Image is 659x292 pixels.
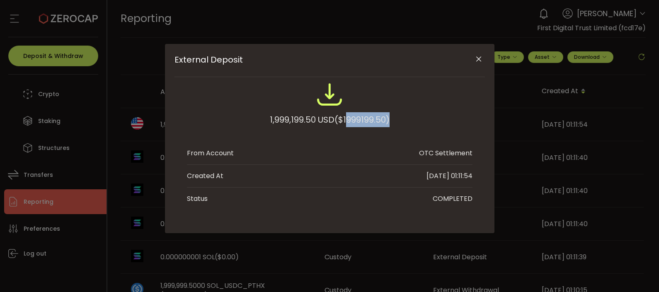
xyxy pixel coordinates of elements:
[187,194,208,204] div: Status
[187,171,223,181] div: Created At
[426,171,472,181] div: [DATE] 01:11:54
[334,112,390,127] span: ($1999199.50)
[618,252,659,292] iframe: Chat Widget
[419,148,472,158] div: OTC Settlement
[165,44,494,233] div: External Deposit
[433,194,472,204] div: COMPLETED
[270,112,390,127] div: 1,999,199.50 USD
[187,148,234,158] div: From Account
[174,55,454,65] span: External Deposit
[472,52,486,67] button: Close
